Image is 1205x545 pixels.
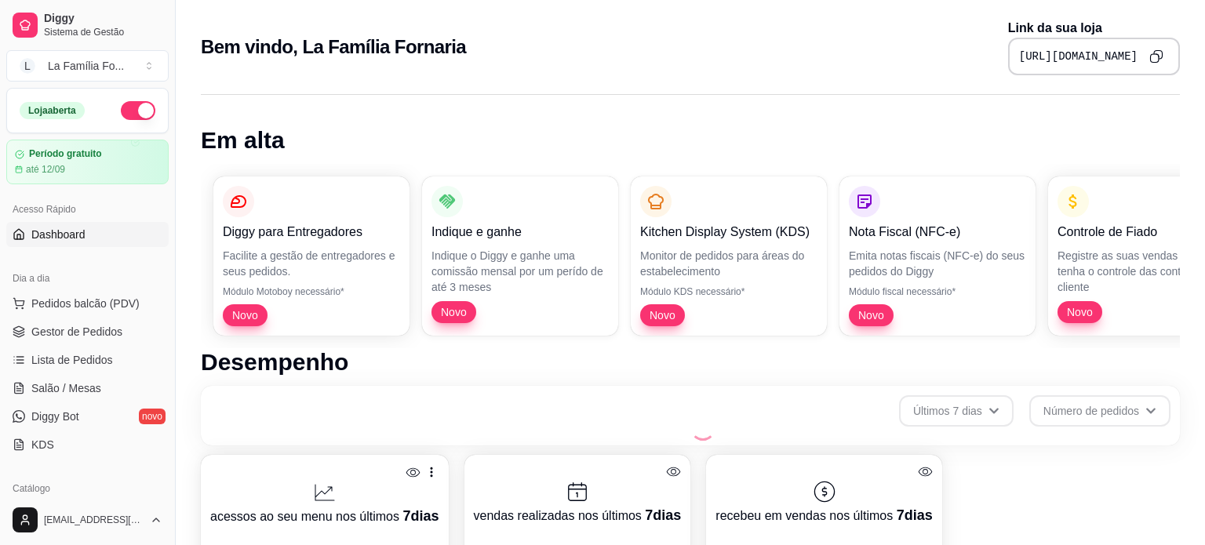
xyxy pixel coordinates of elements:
p: Indique e ganhe [431,223,609,242]
p: Facilite a gestão de entregadores e seus pedidos. [223,248,400,279]
button: Número de pedidos [1029,395,1170,427]
button: Indique e ganheIndique o Diggy e ganhe uma comissão mensal por um perído de até 3 mesesNovo [422,176,618,336]
p: Nota Fiscal (NFC-e) [849,223,1026,242]
span: Pedidos balcão (PDV) [31,296,140,311]
p: Módulo Motoboy necessário* [223,285,400,298]
span: KDS [31,437,54,452]
span: L [20,58,35,74]
button: Últimos 7 dias [899,395,1014,427]
span: Novo [226,307,264,323]
button: Pedidos balcão (PDV) [6,291,169,316]
button: Nota Fiscal (NFC-e)Emita notas fiscais (NFC-e) do seus pedidos do DiggyMódulo fiscal necessário*Novo [839,176,1036,336]
span: Novo [1061,304,1099,320]
a: DiggySistema de Gestão [6,6,169,44]
span: 7 dias [897,507,933,523]
a: Lista de Pedidos [6,347,169,372]
button: Select a team [6,50,169,82]
div: Acesso Rápido [6,197,169,222]
span: [EMAIL_ADDRESS][DOMAIN_NAME] [44,514,144,526]
span: Novo [435,304,473,320]
span: 7 dias [645,507,681,523]
button: Copy to clipboard [1144,44,1169,69]
span: 7 dias [402,508,439,524]
p: Monitor de pedidos para áreas do estabelecimento [640,248,817,279]
span: Sistema de Gestão [44,26,162,38]
span: Salão / Mesas [31,380,101,396]
span: Gestor de Pedidos [31,324,122,340]
a: Diggy Botnovo [6,404,169,429]
h1: Desempenho [201,348,1180,376]
p: acessos ao seu menu nos últimos [210,505,439,527]
p: Diggy para Entregadores [223,223,400,242]
p: Módulo fiscal necessário* [849,285,1026,298]
button: Kitchen Display System (KDS)Monitor de pedidos para áreas do estabelecimentoMódulo KDS necessário... [631,176,827,336]
p: Emita notas fiscais (NFC-e) do seus pedidos do Diggy [849,248,1026,279]
p: Kitchen Display System (KDS) [640,223,817,242]
span: Novo [852,307,890,323]
span: Novo [643,307,682,323]
h2: Bem vindo, La Família Fornaria [201,35,466,60]
a: Dashboard [6,222,169,247]
div: Loja aberta [20,102,85,119]
span: Diggy Bot [31,409,79,424]
article: Período gratuito [29,148,102,160]
span: Lista de Pedidos [31,352,113,368]
span: Dashboard [31,227,86,242]
a: KDS [6,432,169,457]
div: Catálogo [6,476,169,501]
button: Diggy para EntregadoresFacilite a gestão de entregadores e seus pedidos.Módulo Motoboy necessário... [213,176,410,336]
p: vendas realizadas nos últimos [474,504,682,526]
p: Módulo KDS necessário* [640,285,817,298]
a: Gestor de Pedidos [6,319,169,344]
span: Diggy [44,12,162,26]
div: Loading [690,416,715,441]
h1: Em alta [201,126,1180,154]
button: [EMAIL_ADDRESS][DOMAIN_NAME] [6,501,169,539]
button: Alterar Status [121,101,155,120]
p: recebeu em vendas nos últimos [715,504,932,526]
a: Salão / Mesas [6,376,169,401]
div: La Família Fo ... [48,58,124,74]
p: Link da sua loja [1008,19,1180,38]
a: Período gratuitoaté 12/09 [6,140,169,184]
p: Indique o Diggy e ganhe uma comissão mensal por um perído de até 3 meses [431,248,609,295]
article: até 12/09 [26,163,65,176]
pre: [URL][DOMAIN_NAME] [1019,49,1138,64]
div: Dia a dia [6,266,169,291]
